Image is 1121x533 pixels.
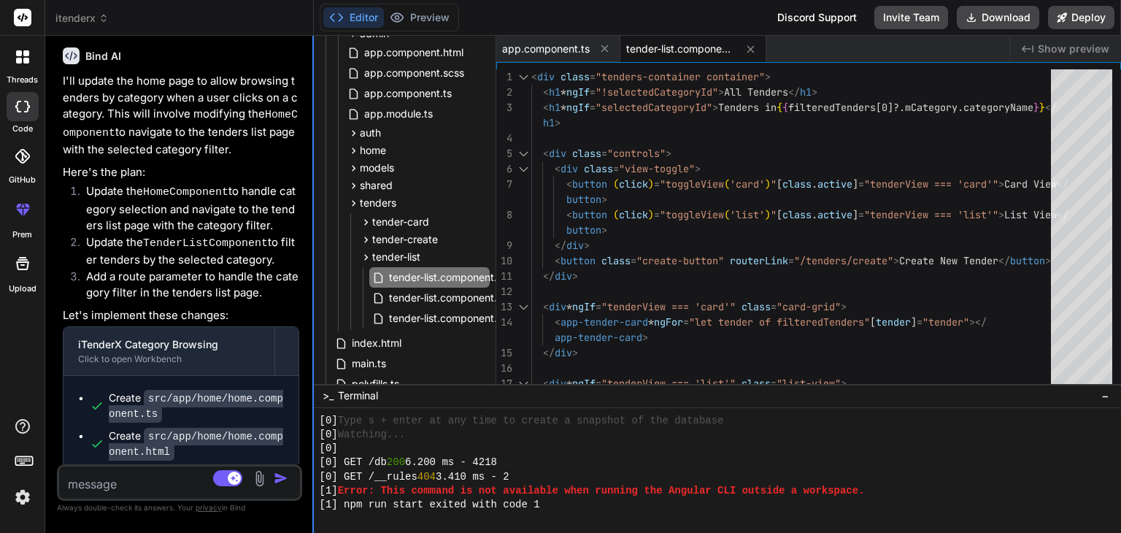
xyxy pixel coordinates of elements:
[496,315,512,330] div: 14
[338,388,378,403] span: Terminal
[63,73,299,158] p: I'll update the home page to allow browsing tenders by category when a user clicks on a category....
[496,207,512,223] div: 8
[741,300,771,313] span: class
[566,208,572,221] span: <
[572,377,596,390] span: ngIf
[817,208,852,221] span: active
[496,345,512,361] div: 15
[572,300,596,313] span: ngIf
[57,501,302,515] p: Always double-check its answers. Your in Bind
[957,6,1039,29] button: Download
[502,42,590,56] span: app.component.ts
[922,315,969,329] span: "tender"
[543,300,549,313] span: <
[765,208,771,221] span: )
[338,484,865,498] span: Error: This command is not available when running the Angular CLI outside a workspace.
[858,208,864,221] span: =
[560,254,596,267] span: button
[765,70,771,83] span: >
[496,131,512,146] div: 4
[320,428,338,442] span: [0]
[350,355,388,372] span: main.ts
[812,85,817,99] span: >
[560,315,648,329] span: app-tender-card
[109,429,284,459] div: Create
[777,377,841,390] span: "list-view"
[12,229,32,241] label: prem
[584,162,613,175] span: class
[372,232,438,247] span: tender-create
[555,254,560,267] span: <
[1033,101,1039,114] span: }
[566,193,601,206] span: button
[1039,101,1045,114] span: }
[496,299,512,315] div: 13
[549,300,566,313] span: div
[109,428,283,461] code: src/app/home/home.component.html
[496,146,512,161] div: 5
[566,223,601,237] span: button
[590,101,596,114] span: =
[1045,254,1051,267] span: >
[566,85,590,99] span: ngIf
[596,70,765,83] span: "tenders-container container"
[372,215,429,229] span: tender-card
[496,253,512,269] div: 10
[648,208,654,221] span: )
[730,254,788,267] span: routerLink
[7,74,38,86] label: threads
[55,11,109,26] span: itenderx
[531,70,537,83] span: <
[560,70,590,83] span: class
[800,85,812,99] span: h1
[613,162,619,175] span: =
[718,85,724,99] span: >
[566,101,590,114] span: ngIf
[601,300,736,313] span: "tenderView === 'card'"
[10,485,35,510] img: settings
[1048,6,1114,29] button: Deploy
[917,315,922,329] span: =
[911,315,917,329] span: ]
[654,315,683,329] span: ngFor
[78,353,260,365] div: Click to open Workbench
[320,470,417,484] span: [0] GET /__rules
[596,101,712,114] span: "selectedCategoryId"
[9,283,36,295] label: Upload
[619,162,695,175] span: "view-toggle"
[543,85,549,99] span: <
[543,346,555,359] span: </
[9,174,36,186] label: GitHub
[613,208,619,221] span: (
[74,234,299,269] li: Update the to filter tenders by the selected category.
[405,456,497,469] span: 6.200 ms - 4218
[998,254,1010,267] span: </
[543,377,549,390] span: <
[788,101,1033,114] span: filteredTenders[0]?.mCategory.categoryName
[566,239,584,252] span: div
[572,269,578,283] span: >
[858,177,864,191] span: =
[338,414,724,428] span: Type s + enter at any time to create a snapshot of the database
[841,377,847,390] span: >
[768,6,866,29] div: Discord Support
[654,208,660,221] span: =
[893,254,899,267] span: >
[496,100,512,115] div: 3
[496,269,512,284] div: 11
[572,147,601,160] span: class
[724,208,730,221] span: (
[1038,42,1109,56] span: Show preview
[350,375,401,393] span: polyfills.ts
[543,147,549,160] span: <
[496,238,512,253] div: 9
[537,70,555,83] span: div
[143,237,268,250] code: TenderListComponent
[109,390,283,423] code: src/app/home/home.component.ts
[852,177,858,191] span: ]
[320,414,338,428] span: [0]
[555,162,560,175] span: <
[771,300,777,313] span: =
[363,64,466,82] span: app.component.scss
[648,177,654,191] span: )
